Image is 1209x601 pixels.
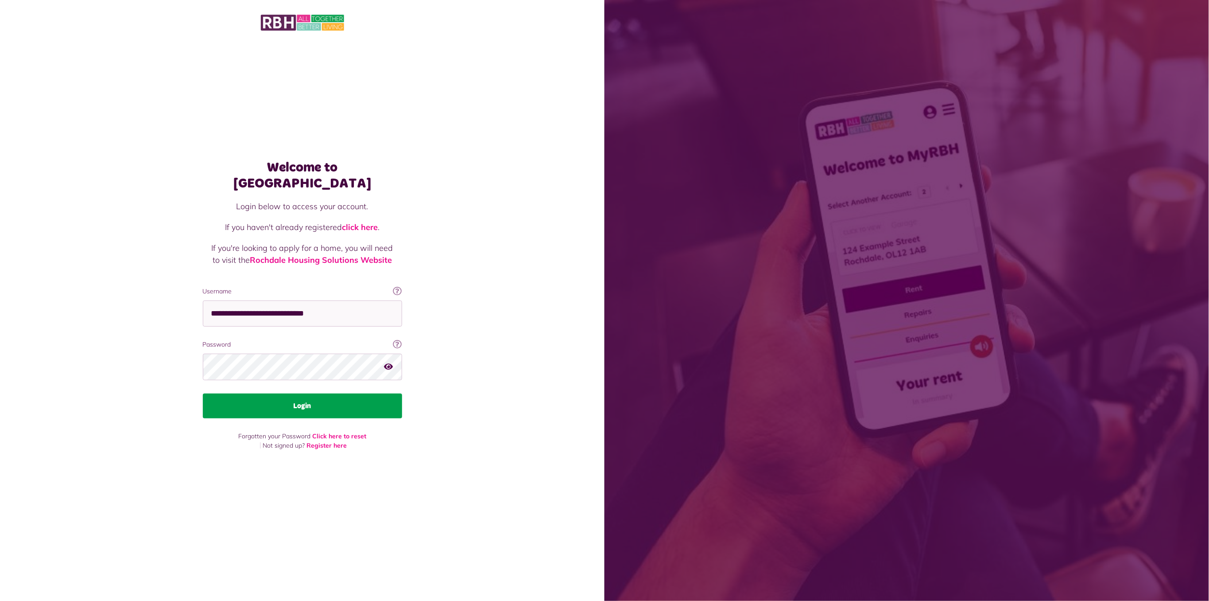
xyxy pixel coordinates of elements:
[203,160,402,191] h1: Welcome to [GEOGRAPHIC_DATA]
[203,287,402,296] label: Username
[238,432,310,440] span: Forgotten your Password
[307,441,347,449] a: Register here
[212,221,393,233] p: If you haven't already registered .
[212,200,393,212] p: Login below to access your account.
[212,242,393,266] p: If you're looking to apply for a home, you will need to visit the
[312,432,366,440] a: Click here to reset
[261,13,344,32] img: MyRBH
[203,340,402,349] label: Password
[203,394,402,418] button: Login
[263,441,305,449] span: Not signed up?
[342,222,378,232] a: click here
[250,255,392,265] a: Rochdale Housing Solutions Website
